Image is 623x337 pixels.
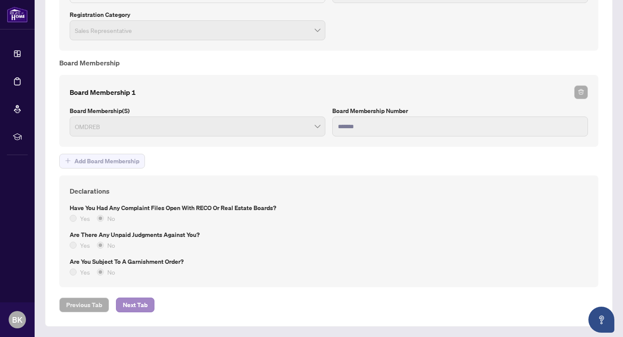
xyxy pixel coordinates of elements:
[75,118,320,135] span: OMDREB
[75,22,320,39] span: Sales Representative
[70,106,325,116] label: Board Membership(s)
[77,214,93,223] span: Yes
[104,267,119,277] span: No
[70,230,588,240] label: Are there any unpaid judgments against you?
[77,240,93,250] span: Yes
[70,186,588,196] h4: Declarations
[70,10,325,19] label: Registration Category
[70,203,588,213] label: Have you had any complaint files open with RECO or Real Estate Boards?
[59,58,598,68] h4: Board Membership
[70,87,136,97] h4: Board Membership 1
[116,298,154,312] button: Next Tab
[123,298,148,312] span: Next Tab
[12,314,22,326] span: BK
[59,298,109,312] button: Previous Tab
[332,106,588,116] label: Board Membership Number
[588,307,614,333] button: Open asap
[77,267,93,277] span: Yes
[70,257,588,266] label: Are you subject to a Garnishment Order?
[59,154,145,168] button: Add Board Membership
[7,6,28,23] img: logo
[104,240,119,250] span: No
[104,214,119,223] span: No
